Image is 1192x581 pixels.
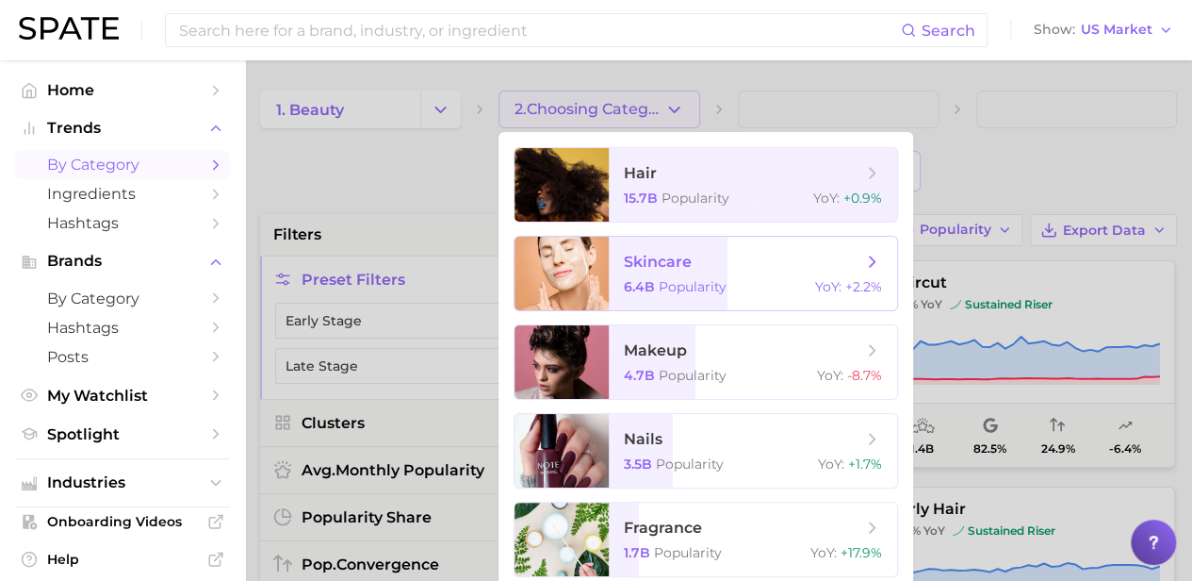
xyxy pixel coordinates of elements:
span: Popularity [654,544,722,561]
span: Search [922,22,975,40]
button: ShowUS Market [1029,18,1178,42]
span: Popularity [659,278,727,295]
span: -8.7% [847,367,882,384]
span: +2.2% [845,278,882,295]
span: makeup [624,341,687,359]
span: Ingredients [47,185,198,203]
span: Industries [47,474,198,491]
span: 6.4b [624,278,655,295]
span: YoY : [818,456,844,473]
span: Home [47,81,198,99]
a: by Category [15,150,230,179]
span: by Category [47,156,198,174]
a: Onboarding Videos [15,507,230,536]
span: hair [624,164,657,182]
span: Popularity [659,367,727,384]
span: Spotlight [47,425,198,443]
span: fragrance [624,519,702,537]
span: YoY : [817,367,843,384]
span: YoY : [813,190,840,207]
span: by Category [47,290,198,307]
span: Hashtags [47,319,198,337]
a: Hashtags [15,208,230,238]
a: My Watchlist [15,381,230,410]
a: Help [15,545,230,573]
span: 4.7b [624,367,655,384]
span: 15.7b [624,190,658,207]
span: Brands [47,253,198,270]
button: Industries [15,469,230,497]
span: Popularity [661,190,729,207]
a: Ingredients [15,179,230,208]
span: Help [47,551,198,568]
span: US Market [1081,25,1152,35]
span: My Watchlist [47,387,198,405]
span: +17.9% [841,544,882,561]
span: 1.7b [624,544,650,561]
span: Popularity [656,456,724,473]
span: YoY : [810,544,837,561]
span: nails [624,430,662,448]
span: Onboarding Videos [47,513,198,530]
span: +1.7% [848,456,882,473]
a: Home [15,75,230,105]
span: 3.5b [624,456,652,473]
a: Posts [15,342,230,372]
span: YoY : [815,278,841,295]
a: by Category [15,284,230,313]
button: Brands [15,247,230,275]
span: Posts [47,348,198,366]
button: Trends [15,114,230,142]
span: +0.9% [843,190,882,207]
span: Hashtags [47,214,198,232]
a: Hashtags [15,313,230,342]
span: skincare [624,253,692,271]
a: Spotlight [15,420,230,449]
span: Show [1034,25,1075,35]
input: Search here for a brand, industry, or ingredient [177,14,901,46]
img: SPATE [19,17,119,40]
span: Trends [47,120,198,137]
